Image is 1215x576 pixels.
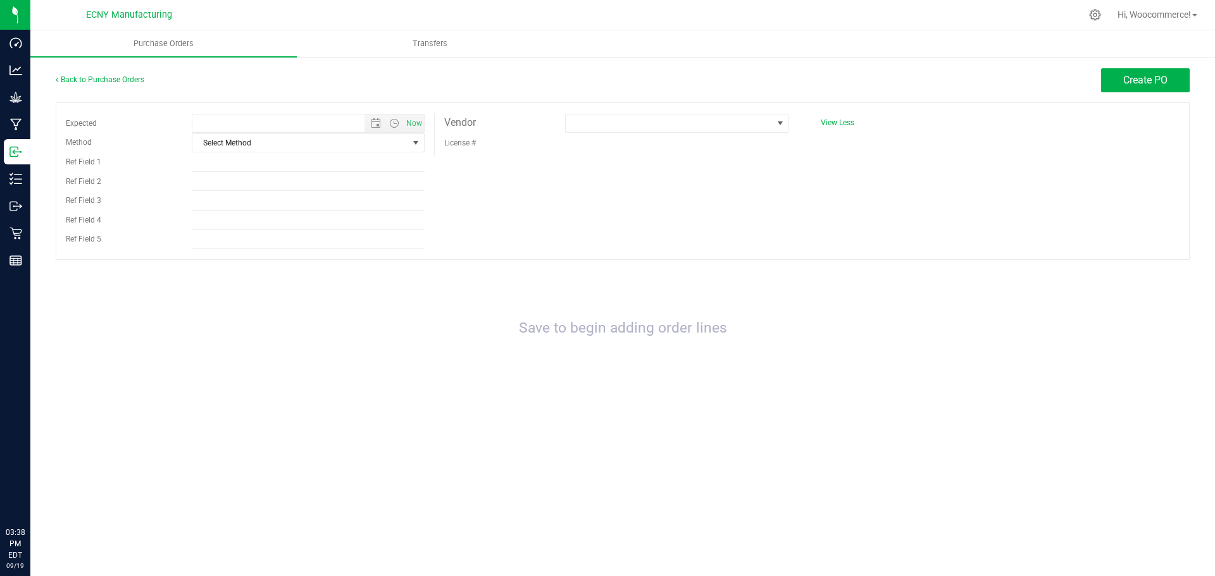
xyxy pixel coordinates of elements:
[56,75,144,84] a: Back to Purchase Orders
[66,133,92,152] label: Method
[9,37,22,49] inline-svg: Dashboard
[9,145,22,158] inline-svg: Inbound
[383,118,404,128] span: Open the time view
[1123,74,1168,86] span: Create PO
[192,134,408,152] span: Select Method
[66,172,101,191] label: Ref Field 2
[396,38,464,49] span: Transfers
[821,118,854,127] a: View Less
[66,191,101,210] label: Ref Field 3
[66,114,97,133] label: Expected
[408,134,424,152] span: select
[519,319,727,336] span: Save to begin adding order lines
[9,200,22,212] inline-svg: Outbound
[9,91,22,104] inline-svg: Grow
[9,64,22,77] inline-svg: Analytics
[9,173,22,185] inline-svg: Inventory
[1118,9,1191,20] span: Hi, Woocommerce!
[444,113,476,132] label: Vendor
[6,527,25,561] p: 03:38 PM EDT
[86,9,172,20] span: ECNY Manufacturing
[9,254,22,267] inline-svg: Reports
[6,561,25,570] p: 09/19
[364,118,386,128] span: Open the date view
[9,227,22,240] inline-svg: Retail
[9,118,22,131] inline-svg: Manufacturing
[116,38,211,49] span: Purchase Orders
[444,133,476,152] label: License #
[30,30,297,57] a: Purchase Orders
[297,30,563,57] a: Transfers
[403,114,425,133] span: Set Current date
[66,230,101,248] label: Ref Field 5
[66,211,101,230] label: Ref Field 4
[1101,68,1190,92] button: Create PO
[66,152,101,171] label: Ref Field 1
[1087,9,1103,21] div: Manage settings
